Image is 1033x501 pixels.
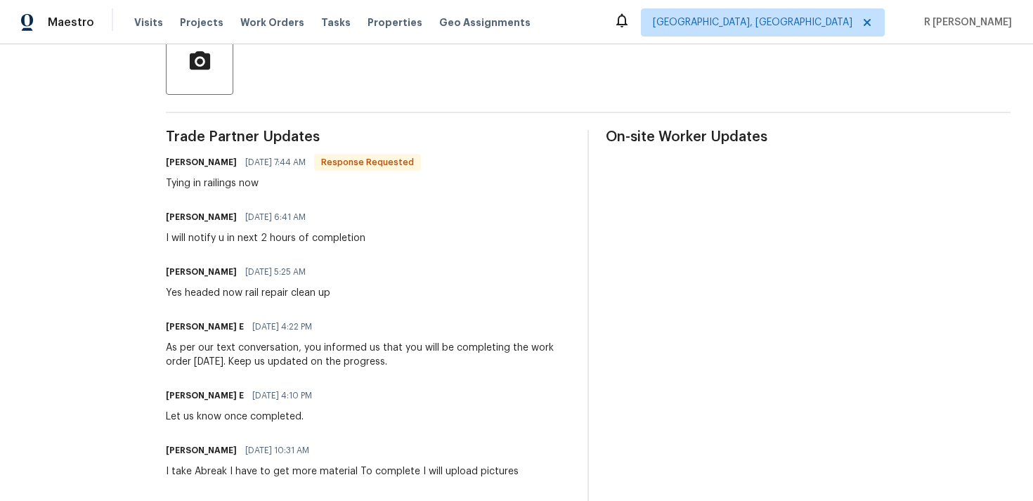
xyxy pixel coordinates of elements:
[245,210,306,224] span: [DATE] 6:41 AM
[918,15,1012,30] span: R [PERSON_NAME]
[166,410,320,424] div: Let us know once completed.
[134,15,163,30] span: Visits
[166,231,365,245] div: I will notify u in next 2 hours of completion
[245,443,309,457] span: [DATE] 10:31 AM
[245,155,306,169] span: [DATE] 7:44 AM
[166,320,244,334] h6: [PERSON_NAME] E
[166,265,237,279] h6: [PERSON_NAME]
[166,389,244,403] h6: [PERSON_NAME] E
[368,15,422,30] span: Properties
[252,320,312,334] span: [DATE] 4:22 PM
[166,286,330,300] div: Yes headed now rail repair clean up
[245,265,306,279] span: [DATE] 5:25 AM
[166,464,519,479] div: I take Abreak I have to get more material To complete I will upload pictures
[166,443,237,457] h6: [PERSON_NAME]
[48,15,94,30] span: Maestro
[606,130,1011,144] span: On-site Worker Updates
[166,341,571,369] div: As per our text conversation, you informed us that you will be completing the work order [DATE]. ...
[252,389,312,403] span: [DATE] 4:10 PM
[180,15,223,30] span: Projects
[166,210,237,224] h6: [PERSON_NAME]
[653,15,852,30] span: [GEOGRAPHIC_DATA], [GEOGRAPHIC_DATA]
[166,130,571,144] span: Trade Partner Updates
[439,15,531,30] span: Geo Assignments
[240,15,304,30] span: Work Orders
[321,18,351,27] span: Tasks
[166,176,421,190] div: Tying in railings now
[316,155,420,169] span: Response Requested
[166,155,237,169] h6: [PERSON_NAME]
